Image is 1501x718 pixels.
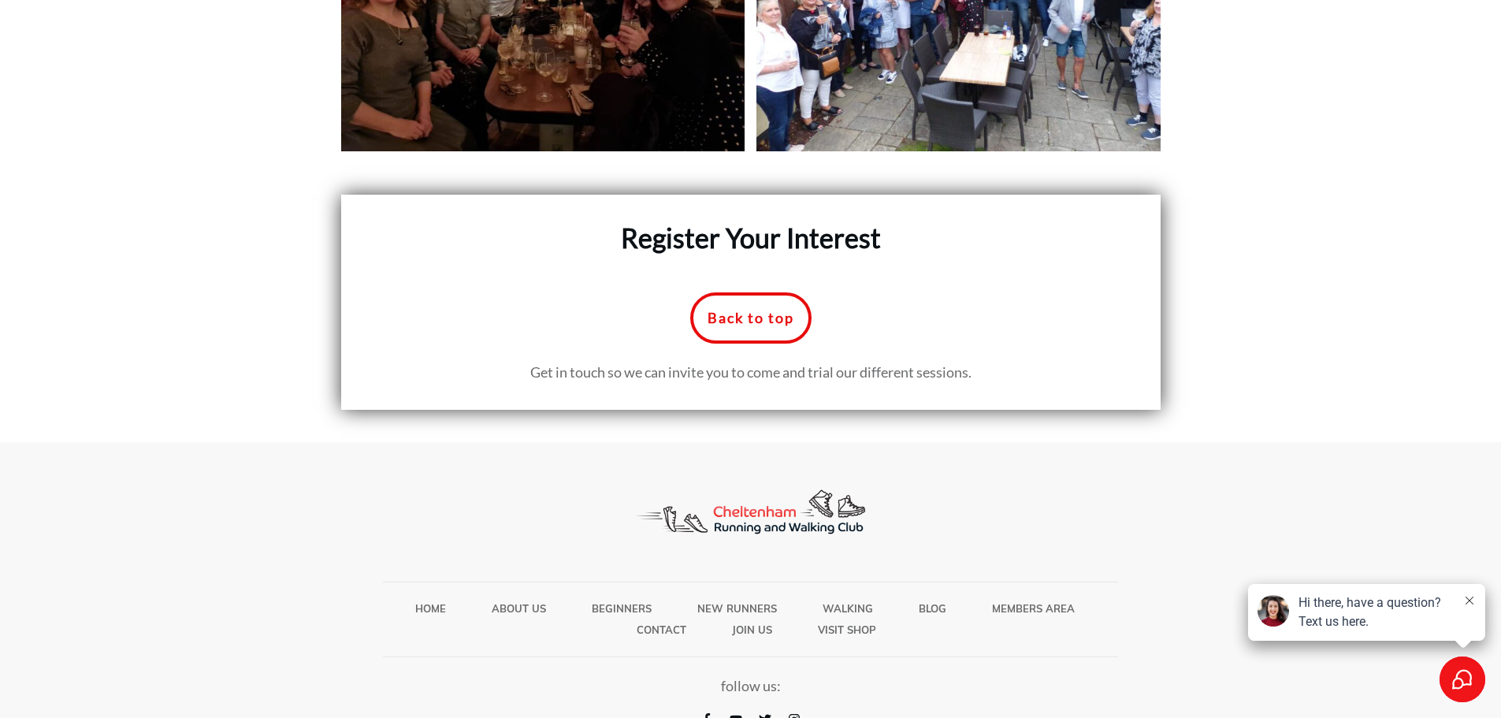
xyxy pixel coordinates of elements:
[592,598,652,619] a: Beginners
[373,360,1128,385] p: Get in touch so we can invite you to come and trial our different sessions.
[919,598,946,619] a: Blog
[732,619,772,640] a: Join Us
[373,219,1128,276] h2: Register your interest
[697,598,777,619] a: New Runners
[992,598,1075,619] a: Members Area
[637,619,686,640] a: Contact
[690,292,812,344] a: Back to top
[492,598,546,619] a: About Us
[708,310,794,327] span: Back to top
[17,674,1484,699] p: follow us:
[617,474,884,550] img: Decathlon
[818,619,876,640] a: Visit SHOP
[823,598,873,619] a: Walking
[415,598,446,619] a: Home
